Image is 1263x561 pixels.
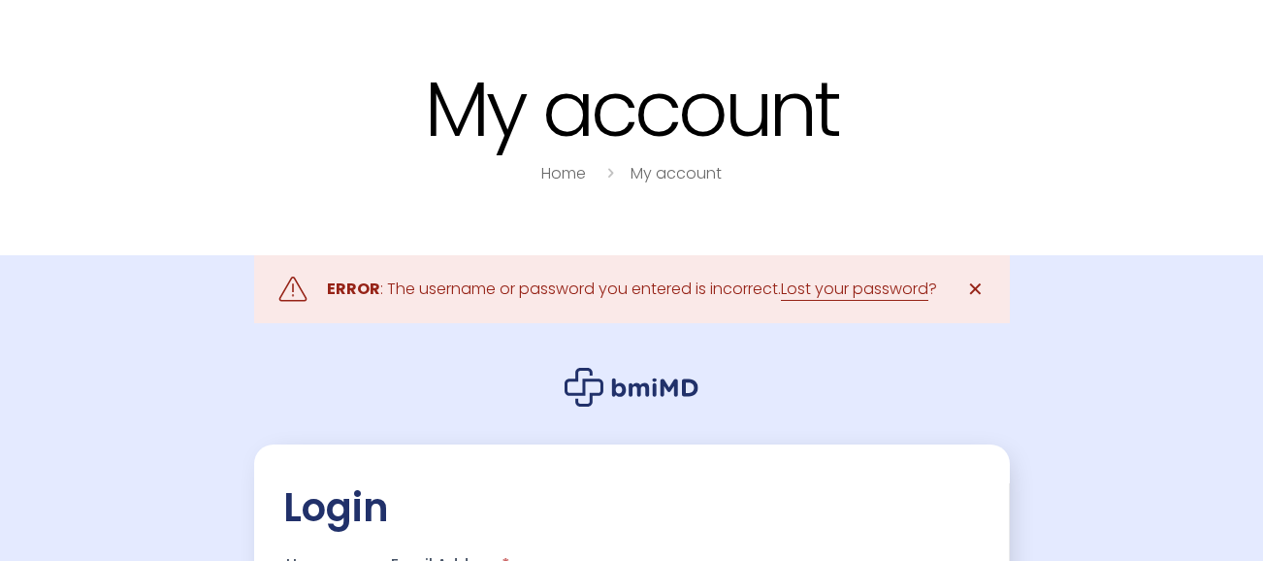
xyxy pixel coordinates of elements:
h1: My account [20,68,1243,150]
a: My account [631,162,722,184]
strong: ERROR [327,278,380,300]
span: ✕ [967,276,984,303]
i: breadcrumbs separator [599,162,621,184]
a: Home [541,162,586,184]
div: : The username or password you entered is incorrect. ? [327,276,937,303]
a: Lost your password [781,278,928,301]
h2: Login [283,483,981,532]
a: ✕ [956,270,995,309]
